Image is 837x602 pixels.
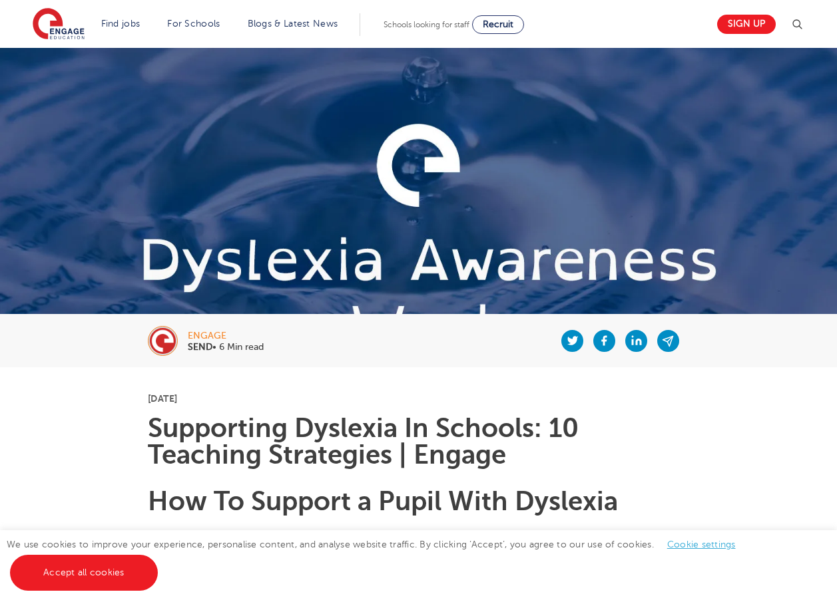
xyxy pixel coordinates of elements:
[10,555,158,591] a: Accept all cookies
[148,394,689,403] p: [DATE]
[667,539,736,549] a: Cookie settings
[384,20,469,29] span: Schools looking for staff
[717,15,776,34] a: Sign up
[188,343,264,352] p: • 6 Min read
[188,342,212,352] b: SEND
[148,486,618,516] b: How To Support a Pupil With Dyslexia
[248,19,338,29] a: Blogs & Latest News
[167,19,220,29] a: For Schools
[483,19,513,29] span: Recruit
[472,15,524,34] a: Recruit
[188,331,264,341] div: engage
[7,539,749,577] span: We use cookies to improve your experience, personalise content, and analyse website traffic. By c...
[101,19,140,29] a: Find jobs
[33,8,85,41] img: Engage Education
[148,415,689,468] h1: Supporting Dyslexia In Schools: 10 Teaching Strategies | Engage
